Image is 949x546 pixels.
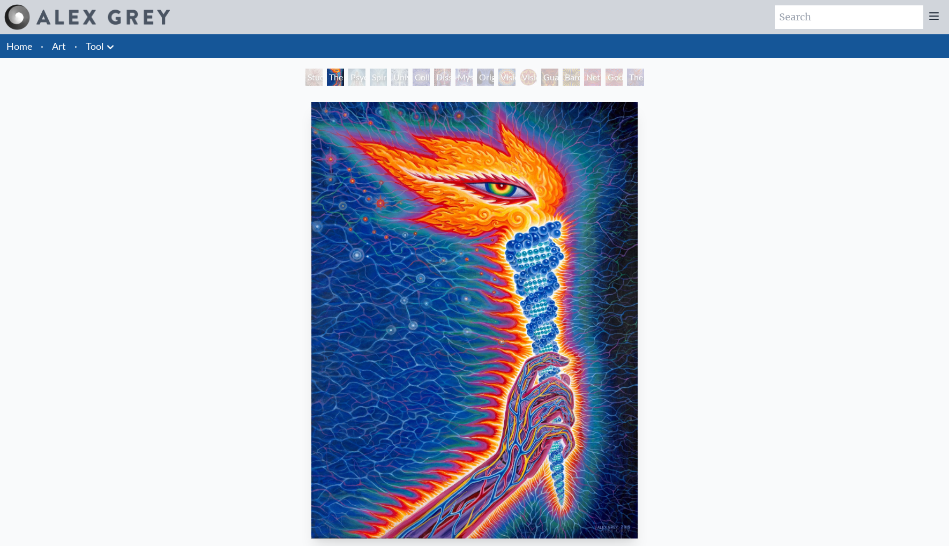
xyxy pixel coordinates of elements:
[627,69,644,86] div: The Great Turn
[391,69,408,86] div: Universal Mind Lattice
[434,69,451,86] div: Dissectional Art for Tool's Lateralus CD
[305,69,323,86] div: Study for the Great Turn
[775,5,923,29] input: Search
[498,69,515,86] div: Vision Crystal
[520,69,537,86] div: Vision Crystal Tondo
[455,69,473,86] div: Mystic Eye
[6,40,32,52] a: Home
[311,102,638,538] img: The-Torch-2019-Alex-Grey-watermarked.jpg
[477,69,494,86] div: Original Face
[606,69,623,86] div: Godself
[327,69,344,86] div: The Torch
[370,69,387,86] div: Spiritual Energy System
[52,39,66,54] a: Art
[86,39,104,54] a: Tool
[584,69,601,86] div: Net of Being
[413,69,430,86] div: Collective Vision
[36,34,48,58] li: ·
[563,69,580,86] div: Bardo Being
[70,34,81,58] li: ·
[541,69,558,86] div: Guardian of Infinite Vision
[348,69,365,86] div: Psychic Energy System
